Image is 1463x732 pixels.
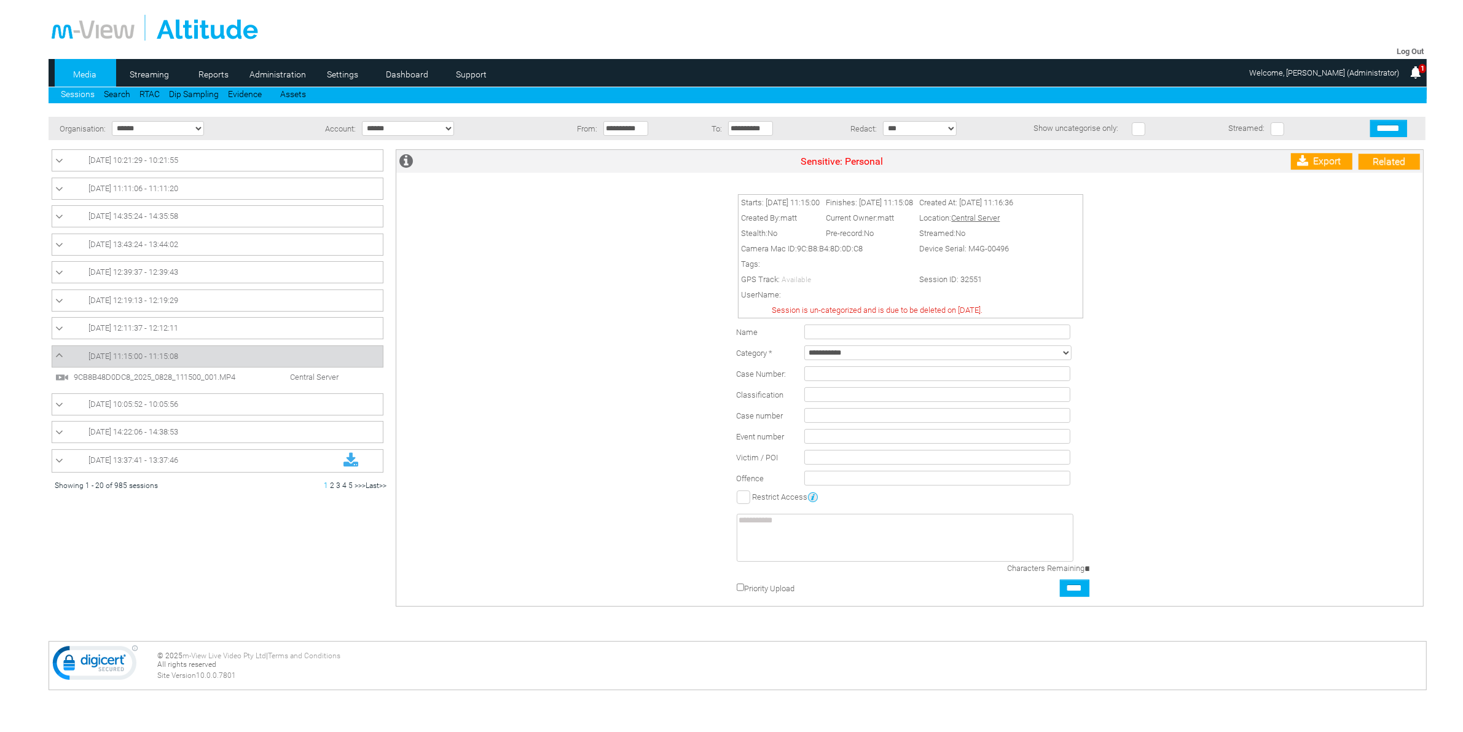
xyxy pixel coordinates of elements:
label: Priority Upload [744,584,794,593]
div: Site Version [157,671,1423,680]
span: UserName: [742,290,782,299]
span: GPS Track: [742,275,780,284]
a: Support [442,65,501,84]
a: >> [358,481,366,490]
a: Dashboard [377,65,437,84]
span: M4G-00496 [969,244,1010,253]
a: [DATE] 12:11:37 - 12:12:11 [55,321,380,336]
span: 9CB8B48D0DC8_2025_0828_111500_001.MP4 [71,372,258,382]
span: Central Server [260,372,345,382]
td: Restrict Access [734,489,1092,505]
a: Dip Sampling [169,89,219,99]
span: 10.0.0.7801 [196,671,236,680]
span: Finishes: [826,198,858,207]
span: Streamed: [1228,124,1265,133]
span: [DATE] 12:19:13 - 12:19:29 [88,296,178,305]
a: Settings [313,65,372,84]
span: [DATE] 13:37:41 - 13:37:46 [88,455,178,465]
a: Streaming [119,65,179,84]
span: Case number [737,411,783,420]
a: m-View Live Video Pty Ltd [182,651,266,660]
td: Camera Mac ID: [739,241,917,256]
a: [DATE] 13:37:41 - 13:37:46 [55,453,380,469]
span: Show uncategorise only: [1034,124,1118,133]
a: 9CB8B48D0DC8_2025_0828_111500_001.MP4 Central Server [55,372,345,381]
td: Redact: [820,117,880,140]
td: Location: [917,210,1017,226]
span: Victim / POI [737,453,779,462]
span: Classification [737,390,784,399]
a: Sessions [61,89,95,99]
td: To: [695,117,726,140]
a: Related [1359,154,1420,170]
a: 4 [342,481,347,490]
span: Starts: [742,198,764,207]
span: [DATE] 10:21:29 - 10:21:55 [88,155,178,165]
label: Name [737,328,758,337]
a: Log Out [1397,47,1424,56]
td: Current Owner: [823,210,917,226]
span: [DATE] 14:22:06 - 14:38:53 [88,427,178,436]
a: Assets [280,89,306,99]
a: 5 [348,481,353,490]
span: Offence [737,474,764,483]
a: [DATE] 12:39:37 - 12:39:43 [55,265,380,280]
a: [DATE] 10:21:29 - 10:21:55 [55,153,380,168]
span: [DATE] 11:15:00 [766,198,820,207]
span: Created At: [920,198,958,207]
span: [DATE] 12:11:37 - 12:12:11 [88,323,178,333]
a: Terms and Conditions [268,651,340,660]
span: [DATE] 11:11:06 - 11:11:20 [88,184,178,193]
span: No [865,229,874,238]
td: Pre-record: [823,226,917,241]
a: [DATE] 10:05:52 - 10:05:56 [55,397,380,412]
a: [DATE] 11:11:06 - 11:11:20 [55,181,380,196]
span: 32551 [961,275,983,284]
span: [DATE] 13:43:24 - 13:44:02 [88,240,178,249]
span: matt [878,213,895,222]
span: No [956,229,966,238]
span: 9C:B8:B4:8D:0D:C8 [798,244,863,253]
a: Media [55,65,114,84]
img: bell25.png [1408,65,1423,80]
span: Device Serial: [920,244,967,253]
a: Administration [248,65,308,84]
a: [DATE] 13:43:24 - 13:44:02 [55,237,380,252]
td: Sensitive: Personal [448,150,1237,173]
td: Created By: [739,210,823,226]
td: Account: [291,117,359,140]
span: Welcome, [PERSON_NAME] (Administrator) [1249,68,1399,77]
a: [DATE] 14:35:24 - 14:35:58 [55,209,380,224]
span: Central Server [952,213,1000,222]
a: 2 [330,481,334,490]
img: video24.svg [55,371,69,384]
span: [DATE] 10:05:52 - 10:05:56 [88,399,178,409]
span: matt [781,213,798,222]
a: Last>> [366,481,386,490]
a: Evidence [228,89,262,99]
img: DigiCert Secured Site Seal [52,645,138,687]
div: Characters Remaining [930,564,1089,573]
span: Session is un-categorized and is due to be deleted on [DATE]. [772,305,983,315]
td: From: [552,117,600,140]
span: Session ID: [920,275,959,284]
span: Tags: [742,259,761,269]
a: Export [1291,153,1352,170]
a: [DATE] 11:15:00 - 11:15:08 [55,349,380,364]
span: [DATE] 11:15:08 [860,198,914,207]
span: No [768,229,778,238]
a: > [355,481,358,490]
a: Reports [184,65,243,84]
a: [DATE] 14:22:06 - 14:38:53 [55,425,380,439]
span: Showing 1 - 20 of 985 sessions [55,481,158,490]
span: [DATE] 11:15:00 - 11:15:08 [88,352,178,361]
div: © 2025 | All rights reserved [157,651,1423,680]
td: Organisation: [49,117,109,140]
span: [DATE] 14:35:24 - 14:35:58 [88,211,178,221]
a: [DATE] 12:19:13 - 12:19:29 [55,293,380,308]
span: Case Number: [737,369,786,379]
span: [DATE] 12:39:37 - 12:39:43 [88,267,178,277]
span: [DATE] 11:16:36 [960,198,1014,207]
span: 1 [324,481,328,490]
td: Streamed: [917,226,1017,241]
